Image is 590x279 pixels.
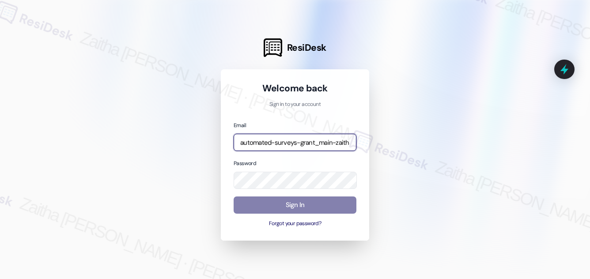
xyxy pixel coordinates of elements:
button: Forgot your password? [234,220,356,228]
label: Email [234,122,246,129]
button: Sign In [234,196,356,214]
p: Sign in to your account [234,101,356,109]
input: name@example.com [234,134,356,151]
span: ResiDesk [287,41,326,54]
label: Password [234,160,256,167]
img: ResiDesk Logo [264,38,282,57]
h1: Welcome back [234,82,356,94]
